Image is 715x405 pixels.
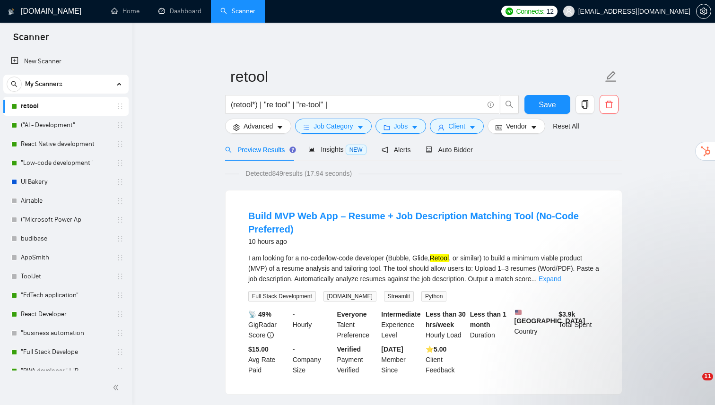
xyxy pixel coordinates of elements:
a: Expand [539,275,561,283]
b: Everyone [337,310,367,318]
span: holder [116,159,124,167]
b: Verified [337,345,361,353]
div: Avg Rate Paid [246,344,291,375]
span: Connects: [516,6,544,17]
div: Talent Preference [335,309,380,340]
div: Hourly [291,309,335,340]
a: budibase [21,229,111,248]
span: Preview Results [225,146,293,154]
button: search [500,95,519,114]
button: barsJob Categorycaret-down [295,119,371,134]
span: [DOMAIN_NAME] [323,291,376,302]
div: Country [513,309,557,340]
span: holder [116,273,124,280]
span: NEW [346,145,366,155]
div: Company Size [291,344,335,375]
span: caret-down [277,124,283,131]
span: holder [116,310,124,318]
span: Vendor [506,121,527,131]
a: Reset All [553,121,579,131]
div: I am looking for a no-code/low-code developer (Bubble, Glide, , or similar) to build a minimum vi... [248,253,599,284]
button: Save [524,95,570,114]
span: bars [303,124,310,131]
button: copy [575,95,594,114]
b: [GEOGRAPHIC_DATA] [514,309,585,325]
a: "Low-code development" [21,154,111,172]
span: caret-down [357,124,364,131]
span: robot [426,146,432,153]
span: copy [576,100,594,109]
span: holder [116,216,124,224]
b: $ 3.9k [558,310,575,318]
span: user [438,124,445,131]
a: UI Bakery [21,172,111,191]
span: edit [605,70,617,83]
span: ... [531,275,537,283]
button: idcardVendorcaret-down [488,119,545,134]
div: Member Since [379,344,424,375]
b: ⭐️ 5.00 [426,345,446,353]
a: AppSmith [21,248,111,267]
span: double-left [113,383,122,392]
div: Total Spent [557,309,601,340]
span: holder [116,140,124,148]
button: settingAdvancedcaret-down [225,119,291,134]
span: 11 [702,373,713,380]
button: userClientcaret-down [430,119,484,134]
span: Full Stack Development [248,291,316,302]
span: holder [116,292,124,299]
div: GigRadar Score [246,309,291,340]
mark: Retool [430,254,449,262]
span: caret-down [469,124,476,131]
b: - [293,310,295,318]
span: search [500,100,518,109]
span: My Scanners [25,75,62,94]
div: Client Feedback [424,344,468,375]
div: Duration [468,309,513,340]
span: holder [116,348,124,356]
span: holder [116,329,124,337]
div: Payment Verified [335,344,380,375]
a: retool [21,97,111,116]
span: holder [116,367,124,375]
a: New Scanner [11,52,121,71]
div: Experience Level [379,309,424,340]
button: setting [696,4,711,19]
span: Auto Bidder [426,146,472,154]
a: setting [696,8,711,15]
span: search [225,146,232,153]
input: Search Freelance Jobs... [231,99,483,111]
a: searchScanner [220,7,255,15]
input: Scanner name... [230,65,603,88]
button: delete [600,95,619,114]
img: upwork-logo.png [506,8,513,15]
span: holder [116,197,124,205]
a: Build MVP Web App – Resume + Job Description Matching Tool (No-Code Preferred) [248,211,579,234]
span: folder [384,124,390,131]
div: Hourly Load [424,309,468,340]
span: caret-down [411,124,418,131]
span: setting [697,8,711,15]
span: Alerts [382,146,411,154]
span: notification [382,146,388,153]
button: search [7,77,22,92]
li: New Scanner [3,52,129,71]
button: folderJobscaret-down [375,119,427,134]
span: holder [116,178,124,186]
span: caret-down [531,124,537,131]
span: Job Category [314,121,353,131]
a: React Native development [21,135,111,154]
img: 🇺🇸 [515,309,522,316]
span: user [566,8,572,15]
a: "Full Stack Develope [21,343,111,362]
b: 📡 49% [248,310,271,318]
span: holder [116,103,124,110]
span: delete [600,100,618,109]
div: Tooltip anchor [288,146,297,154]
a: ("Microsoft Power Ap [21,210,111,229]
b: Less than 1 month [470,310,506,328]
span: Scanner [6,30,56,50]
div: 10 hours ago [248,236,599,247]
span: Save [539,99,556,111]
span: Client [448,121,465,131]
